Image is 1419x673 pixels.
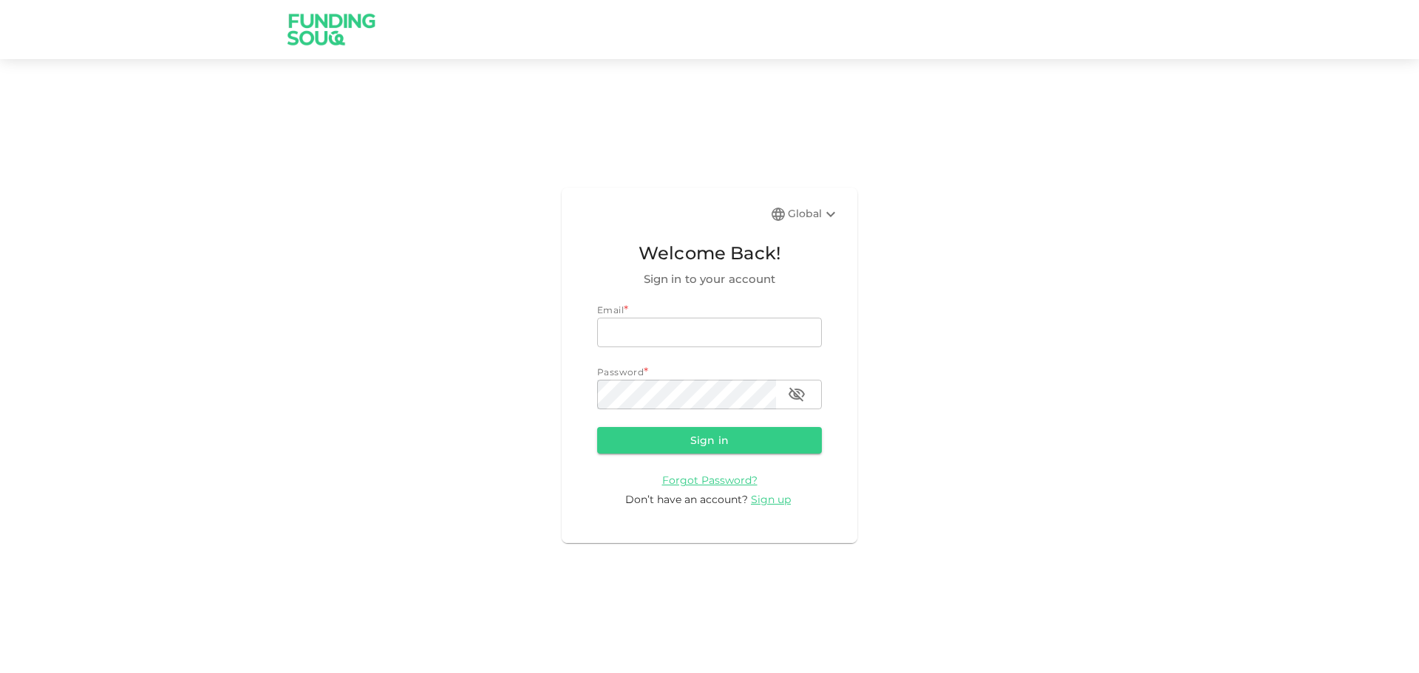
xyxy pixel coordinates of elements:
span: Email [597,304,624,315]
button: Sign in [597,427,822,454]
input: email [597,318,822,347]
span: Sign in to your account [597,270,822,288]
span: Forgot Password? [662,474,758,487]
span: Password [597,366,644,378]
div: Global [788,205,840,223]
input: password [597,380,776,409]
span: Welcome Back! [597,239,822,267]
span: Sign up [751,493,791,506]
a: Forgot Password? [662,473,758,487]
span: Don’t have an account? [625,493,748,506]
